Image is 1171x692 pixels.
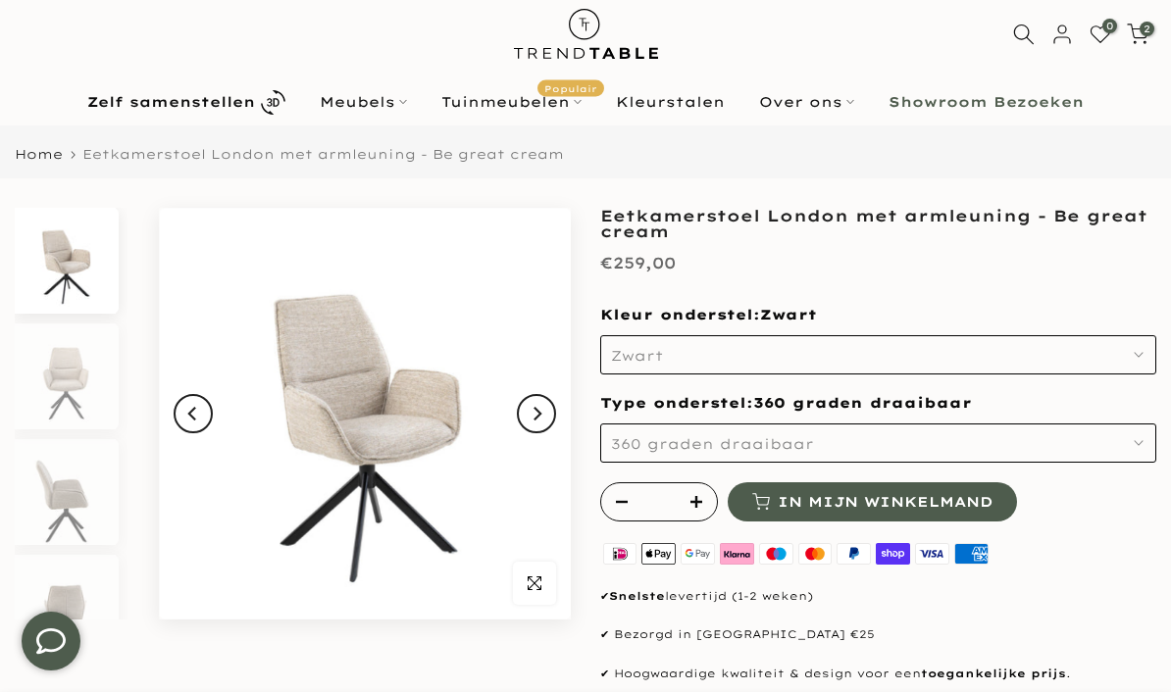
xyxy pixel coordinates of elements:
[600,625,1156,645] p: ✔ Bezorgd in [GEOGRAPHIC_DATA] €25
[600,423,1156,463] button: 360 graden draaibaar
[913,541,952,568] img: visa
[1090,24,1111,45] a: 0
[600,335,1156,374] button: Zwart
[303,90,425,114] a: Meubels
[174,394,213,433] button: Previous
[639,541,679,568] img: apple pay
[537,80,604,97] span: Populair
[600,394,972,412] span: Type onderstel:
[82,146,564,162] span: Eetkamerstoel London met armleuning - Be great cream
[71,85,303,120] a: Zelf samenstellen
[717,541,756,568] img: klarna
[609,589,665,603] strong: Snelste
[1102,19,1117,33] span: 0
[611,347,663,365] span: Zwart
[15,148,63,161] a: Home
[600,541,639,568] img: ideal
[600,249,676,277] div: €259,00
[756,541,795,568] img: maestro
[835,541,874,568] img: paypal
[778,495,993,509] span: In mijn winkelmand
[600,665,1156,684] p: ✔ Hoogwaardige kwaliteit & design voor een .
[679,541,718,568] img: google pay
[728,482,1017,521] button: In mijn winkelmand
[517,394,556,433] button: Next
[921,667,1066,680] strong: toegankelijke prijs
[611,435,814,453] span: 360 graden draaibaar
[600,306,817,323] span: Kleur onderstel:
[951,541,991,568] img: american express
[425,90,599,114] a: TuinmeubelenPopulair
[1127,24,1148,45] a: 2
[2,592,100,690] iframe: toggle-frame
[889,95,1084,109] b: Showroom Bezoeken
[600,208,1156,239] h1: Eetkamerstoel London met armleuning - Be great cream
[742,90,872,114] a: Over ons
[87,95,255,109] b: Zelf samenstellen
[874,541,913,568] img: shopify pay
[795,541,835,568] img: master
[599,90,742,114] a: Kleurstalen
[872,90,1101,114] a: Showroom Bezoeken
[1140,22,1154,36] span: 2
[760,306,817,325] span: Zwart
[600,587,1156,607] p: ✔ levertijd (1-2 weken)
[753,394,972,414] span: 360 graden draaibaar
